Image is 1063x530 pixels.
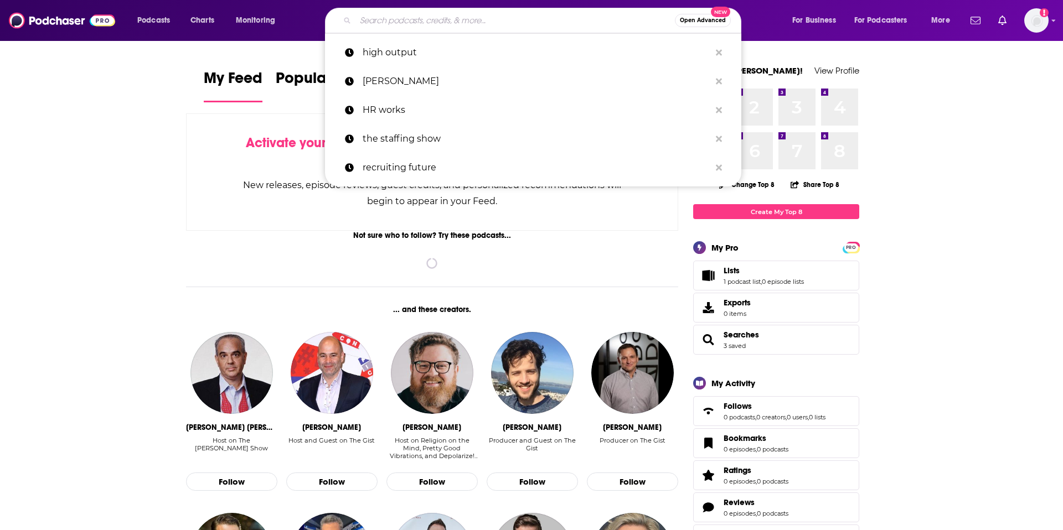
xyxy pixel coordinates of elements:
[204,69,262,102] a: My Feed
[355,12,675,29] input: Search podcasts, credits, & more...
[693,204,859,219] a: Create My Top 8
[363,96,710,124] p: HR works
[724,266,740,276] span: Lists
[786,413,787,421] span: ,
[724,278,761,285] a: 1 podcast list
[697,332,719,347] a: Searches
[693,460,859,490] span: Ratings
[697,500,719,515] a: Reviews
[693,492,859,522] span: Reviews
[761,278,762,285] span: ,
[503,423,561,432] div: Pierre Bienaimé
[697,268,719,283] a: Lists
[276,69,370,102] a: Popular Feed
[787,413,808,421] a: 0 users
[724,266,804,276] a: Lists
[693,428,859,458] span: Bookmarks
[814,65,859,76] a: View Profile
[724,413,755,421] a: 0 podcasts
[336,8,752,33] div: Search podcasts, credits, & more...
[487,437,578,452] div: Producer and Guest on The Gist
[186,305,678,314] div: ... and these creators.
[403,423,461,432] div: Dan Koch
[697,300,719,315] span: Exports
[724,310,751,318] span: 0 items
[854,13,907,28] span: For Podcasters
[487,472,578,491] button: Follow
[190,332,272,414] a: John Calvin Batchelor
[724,298,751,308] span: Exports
[697,467,719,483] a: Ratings
[325,153,741,182] a: recruiting future
[844,243,858,251] a: PRO
[587,472,678,491] button: Follow
[130,12,184,29] button: open menu
[724,465,751,475] span: Ratings
[724,497,788,507] a: Reviews
[204,69,262,94] span: My Feed
[325,124,741,153] a: the staffing show
[713,178,781,191] button: Change Top 8
[792,13,836,28] span: For Business
[183,12,221,29] a: Charts
[186,437,277,452] div: Host on The [PERSON_NAME] Show
[724,477,756,485] a: 0 episodes
[1024,8,1049,33] button: Show profile menu
[242,177,622,209] div: New releases, episode reviews, guest credits, and personalized recommendations will begin to appe...
[363,38,710,67] p: high output
[697,403,719,419] a: Follows
[286,472,378,491] button: Follow
[724,433,788,443] a: Bookmarks
[693,396,859,426] span: Follows
[923,12,964,29] button: open menu
[680,18,726,23] span: Open Advanced
[291,332,373,414] img: Mike Pesca
[1024,8,1049,33] span: Logged in as kgolds
[756,510,757,517] span: ,
[325,67,741,96] a: [PERSON_NAME]
[9,10,115,31] img: Podchaser - Follow, Share and Rate Podcasts
[491,332,573,414] img: Pierre Bienaimé
[724,330,759,340] span: Searches
[785,12,850,29] button: open menu
[190,13,214,28] span: Charts
[757,445,788,453] a: 0 podcasts
[363,124,710,153] p: the staffing show
[755,413,756,421] span: ,
[697,435,719,451] a: Bookmarks
[391,332,473,414] img: Dan Koch
[186,437,277,460] div: Host on The John Batchelor Show
[236,13,275,28] span: Monitoring
[724,445,756,453] a: 0 episodes
[847,12,923,29] button: open menu
[762,278,804,285] a: 0 episode lists
[591,332,673,414] img: Joel Patterson
[288,437,375,444] div: Host and Guest on The Gist
[711,7,731,17] span: New
[363,67,710,96] p: grace gong
[302,423,361,432] div: Mike Pesca
[363,153,710,182] p: recruiting future
[790,174,840,195] button: Share Top 8
[325,38,741,67] a: high output
[487,437,578,460] div: Producer and Guest on The Gist
[242,135,622,167] div: by following Podcasts, Creators, Lists, and other Users!
[1024,8,1049,33] img: User Profile
[724,510,756,517] a: 0 episodes
[931,13,950,28] span: More
[186,231,678,240] div: Not sure who to follow? Try these podcasts...
[137,13,170,28] span: Podcasts
[724,497,755,507] span: Reviews
[756,477,757,485] span: ,
[757,477,788,485] a: 0 podcasts
[386,437,478,460] div: Host on Religion on the Mind, Pretty Good Vibrations, and Depolarize! Podcast
[724,465,788,475] a: Ratings
[756,413,786,421] a: 0 creators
